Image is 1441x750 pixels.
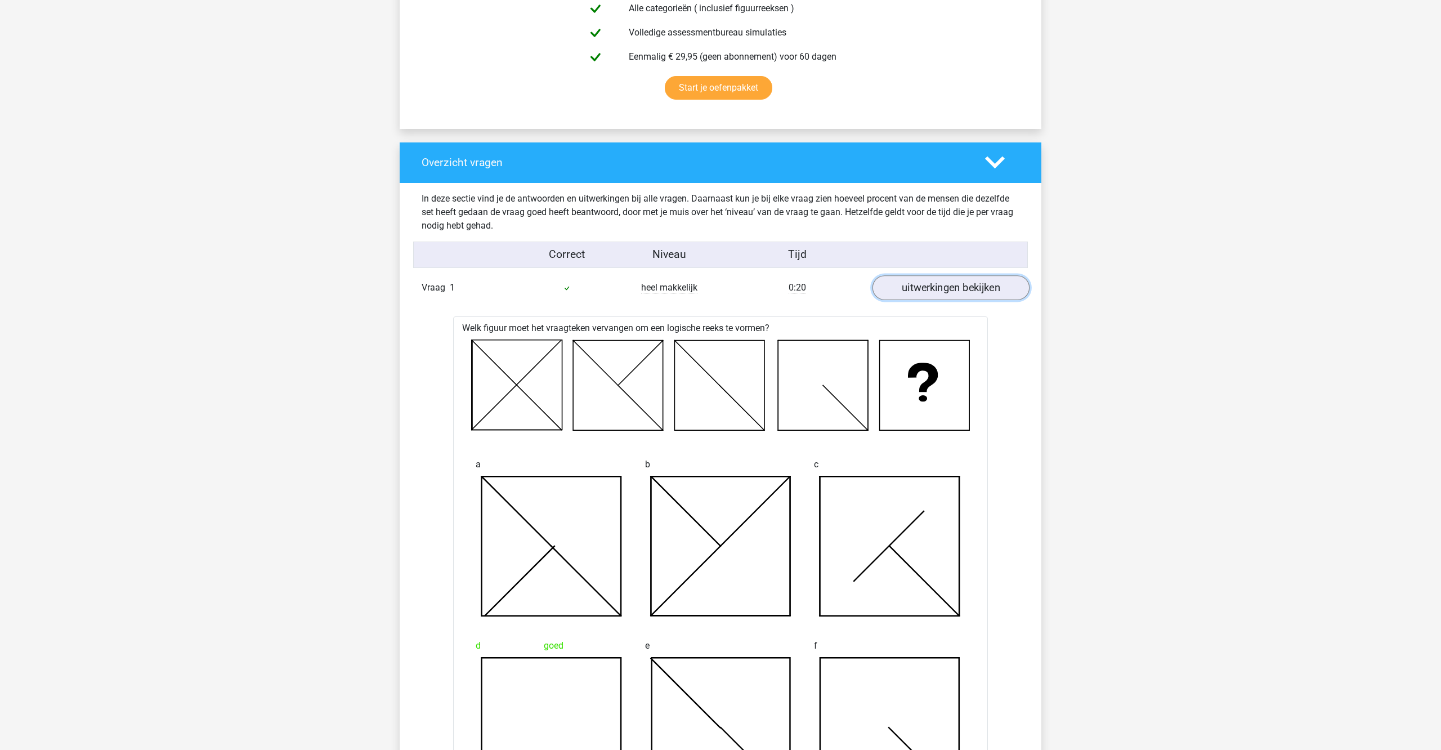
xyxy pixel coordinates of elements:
div: goed [476,635,627,657]
span: f [814,635,817,657]
div: Correct [516,247,619,263]
span: b [645,453,650,476]
span: 1 [450,282,455,293]
span: heel makkelijk [641,282,697,293]
span: e [645,635,650,657]
span: c [814,453,818,476]
span: a [476,453,481,476]
div: In deze sectie vind je de antwoorden en uitwerkingen bij alle vragen. Daarnaast kun je bij elke v... [413,192,1028,233]
span: 0:20 [789,282,806,293]
span: Vraag [422,281,450,294]
h4: Overzicht vragen [422,156,968,169]
a: Start je oefenpakket [665,76,772,100]
a: uitwerkingen bekijken [872,275,1030,300]
div: Niveau [618,247,720,263]
span: d [476,635,481,657]
div: Tijd [720,247,874,263]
